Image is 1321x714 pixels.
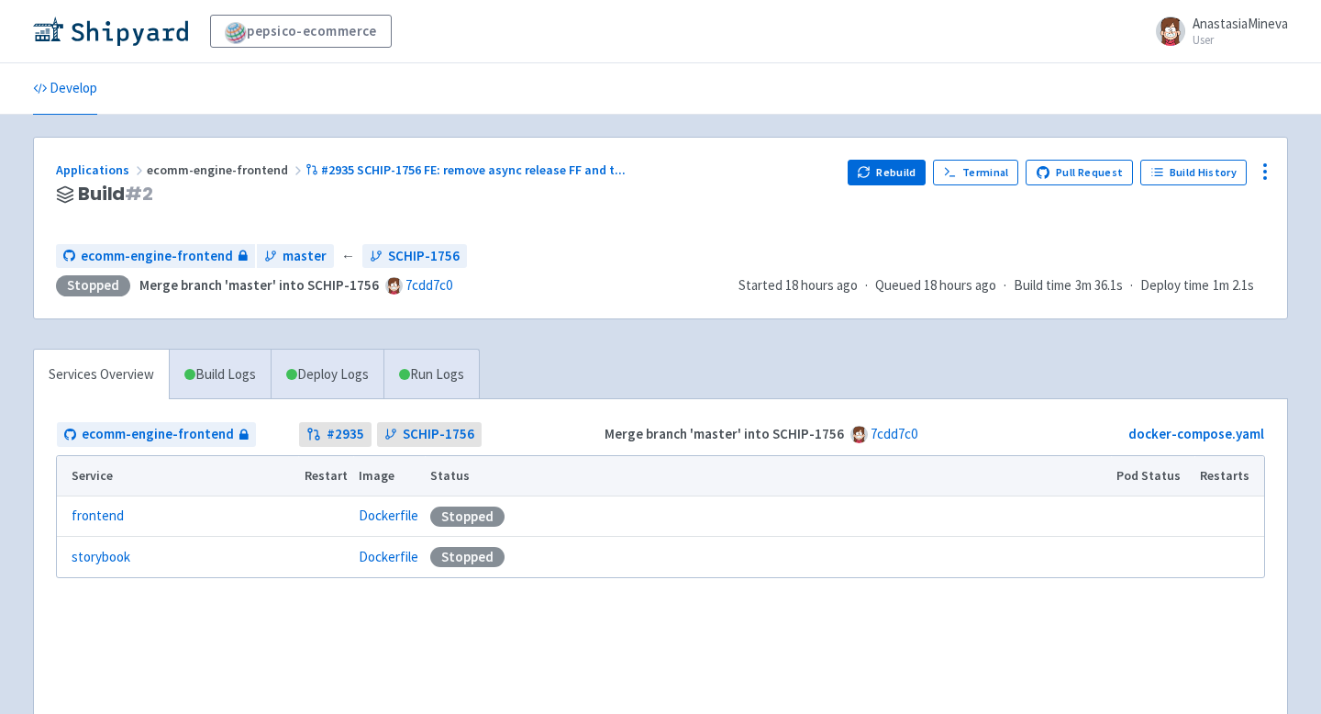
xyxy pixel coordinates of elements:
[425,456,1111,496] th: Status
[430,507,505,527] div: Stopped
[170,350,271,400] a: Build Logs
[1026,160,1133,185] a: Pull Request
[605,425,844,442] strong: Merge branch 'master' into SCHIP-1756
[33,17,188,46] img: Shipyard logo
[56,244,255,269] a: ecomm-engine-frontend
[362,244,467,269] a: SCHIP-1756
[82,424,234,445] span: ecomm-engine-frontend
[299,422,372,447] a: #2935
[1193,15,1288,32] span: AnastasiaMineva
[57,422,256,447] a: ecomm-engine-frontend
[33,63,97,115] a: Develop
[377,422,482,447] a: SCHIP-1756
[78,184,153,205] span: Build
[430,547,505,567] div: Stopped
[257,244,334,269] a: master
[403,424,474,445] span: SCHIP-1756
[271,350,383,400] a: Deploy Logs
[305,162,628,178] a: #2935 SCHIP-1756 FE: remove async release FF and t...
[875,276,996,294] span: Queued
[147,162,305,178] span: ecomm-engine-frontend
[1213,275,1254,296] span: 1m 2.1s
[1075,275,1123,296] span: 3m 36.1s
[1140,160,1247,185] a: Build History
[388,246,460,267] span: SCHIP-1756
[56,275,130,296] div: Stopped
[72,547,130,568] a: storybook
[321,162,626,178] span: #2935 SCHIP-1756 FE: remove async release FF and t ...
[405,276,452,294] a: 7cdd7c0
[871,425,917,442] a: 7cdd7c0
[298,456,353,496] th: Restart
[383,350,479,400] a: Run Logs
[56,162,147,178] a: Applications
[327,424,364,445] strong: # 2935
[139,276,379,294] strong: Merge branch 'master' into SCHIP-1756
[341,246,355,267] span: ←
[1145,17,1288,46] a: AnastasiaMineva User
[283,246,327,267] span: master
[1128,425,1264,442] a: docker-compose.yaml
[34,350,169,400] a: Services Overview
[924,276,996,294] time: 18 hours ago
[57,456,298,496] th: Service
[848,160,927,185] button: Rebuild
[210,15,392,48] a: pepsico-ecommerce
[738,276,858,294] span: Started
[1193,34,1288,46] small: User
[125,181,153,206] span: # 2
[1014,275,1071,296] span: Build time
[1140,275,1209,296] span: Deploy time
[785,276,858,294] time: 18 hours ago
[81,246,233,267] span: ecomm-engine-frontend
[359,507,418,524] a: Dockerfile
[359,548,418,565] a: Dockerfile
[933,160,1018,185] a: Terminal
[1111,456,1194,496] th: Pod Status
[1194,456,1264,496] th: Restarts
[738,275,1265,296] div: · · ·
[72,506,124,527] a: frontend
[353,456,425,496] th: Image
